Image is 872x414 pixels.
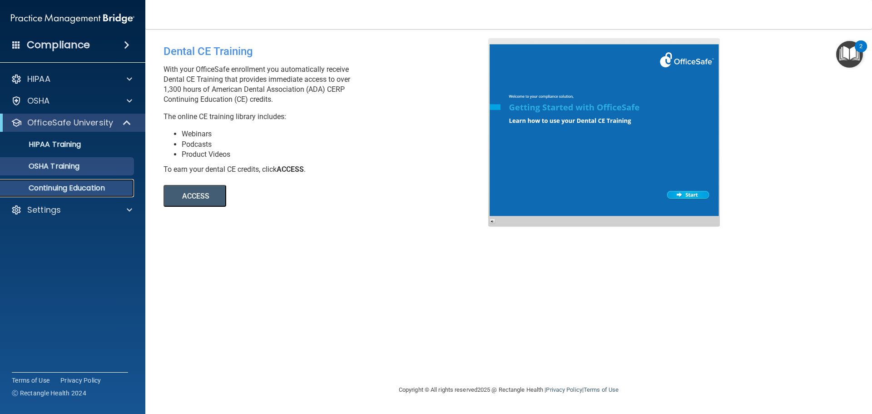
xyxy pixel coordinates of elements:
[343,375,674,404] div: Copyright © All rights reserved 2025 @ Rectangle Health | |
[6,162,79,171] p: OSHA Training
[27,95,50,106] p: OSHA
[163,193,412,200] a: ACCESS
[163,165,495,175] div: To earn your dental CE credits, click .
[12,389,86,398] span: Ⓒ Rectangle Health 2024
[11,117,132,128] a: OfficeSafe University
[163,185,226,207] button: ACCESS
[859,46,862,58] div: 2
[163,112,495,122] p: The online CE training library includes:
[27,74,50,85] p: HIPAA
[584,386,619,393] a: Terms of Use
[60,376,101,385] a: Privacy Policy
[11,95,132,106] a: OSHA
[277,165,304,174] b: ACCESS
[163,38,495,65] div: Dental CE Training
[182,150,495,160] li: Product Videos
[27,39,90,51] h4: Compliance
[6,140,81,149] p: HIPAA Training
[27,117,113,128] p: OfficeSafe University
[11,205,132,215] a: Settings
[163,65,495,105] p: With your OfficeSafe enrollment you automatically receive Dental CE Training that provides immedi...
[836,41,863,68] button: Open Resource Center, 2 new notifications
[27,205,61,215] p: Settings
[12,376,50,385] a: Terms of Use
[182,129,495,139] li: Webinars
[11,74,132,85] a: HIPAA
[11,10,134,28] img: PMB logo
[546,386,582,393] a: Privacy Policy
[715,349,861,386] iframe: Drift Widget Chat Controller
[182,140,495,150] li: Podcasts
[6,184,130,193] p: Continuing Education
